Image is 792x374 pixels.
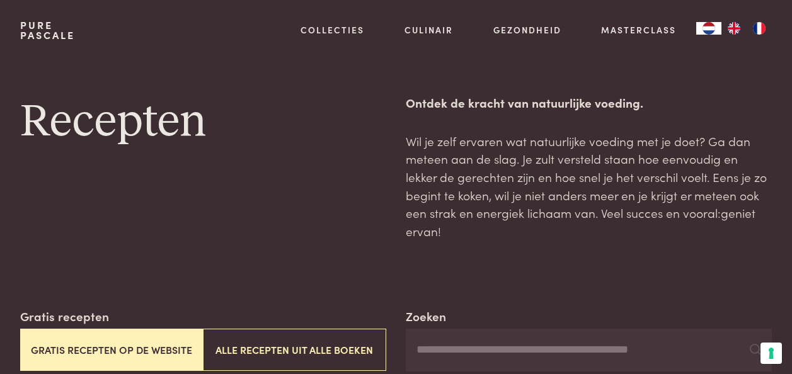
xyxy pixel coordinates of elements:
[301,23,364,37] a: Collecties
[721,22,747,35] a: EN
[406,132,772,241] p: Wil je zelf ervaren wat natuurlijke voeding met je doet? Ga dan meteen aan de slag. Je zult verst...
[721,22,772,35] ul: Language list
[747,22,772,35] a: FR
[493,23,561,37] a: Gezondheid
[20,94,386,150] h1: Recepten
[405,23,453,37] a: Culinair
[20,329,203,371] button: Gratis recepten op de website
[760,343,782,364] button: Uw voorkeuren voor toestemming voor trackingtechnologieën
[406,94,643,111] strong: Ontdek de kracht van natuurlijke voeding.
[20,307,109,326] label: Gratis recepten
[203,329,386,371] button: Alle recepten uit alle boeken
[20,20,75,40] a: PurePascale
[601,23,676,37] a: Masterclass
[696,22,721,35] a: NL
[406,307,446,326] label: Zoeken
[696,22,721,35] div: Language
[696,22,772,35] aside: Language selected: Nederlands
